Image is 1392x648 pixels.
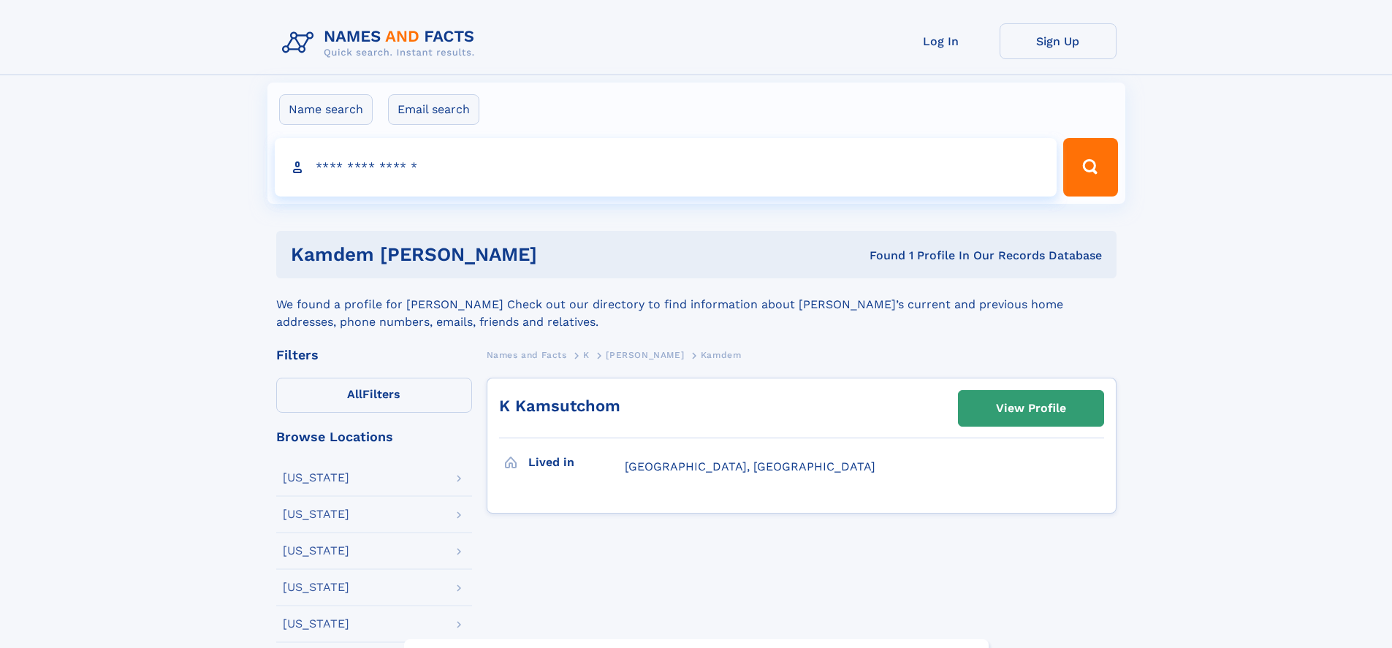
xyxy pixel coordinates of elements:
label: Name search [279,94,373,125]
a: K Kamsutchom [499,397,620,415]
span: [PERSON_NAME] [606,350,684,360]
div: View Profile [996,392,1066,425]
div: Found 1 Profile In Our Records Database [703,248,1102,264]
a: Log In [883,23,1000,59]
span: All [347,387,362,401]
div: [US_STATE] [283,508,349,520]
label: Filters [276,378,472,413]
span: Kamdem [701,350,742,360]
span: K [583,350,590,360]
img: Logo Names and Facts [276,23,487,63]
a: K [583,346,590,364]
span: [GEOGRAPHIC_DATA], [GEOGRAPHIC_DATA] [625,460,875,473]
a: [PERSON_NAME] [606,346,684,364]
div: [US_STATE] [283,618,349,630]
div: Browse Locations [276,430,472,443]
h3: Lived in [528,450,625,475]
div: [US_STATE] [283,545,349,557]
div: Filters [276,348,472,362]
div: We found a profile for [PERSON_NAME] Check out our directory to find information about [PERSON_NA... [276,278,1117,331]
input: search input [275,138,1057,197]
div: [US_STATE] [283,472,349,484]
h1: Kamdem [PERSON_NAME] [291,245,704,264]
button: Search Button [1063,138,1117,197]
label: Email search [388,94,479,125]
a: Names and Facts [487,346,567,364]
a: Sign Up [1000,23,1117,59]
a: View Profile [959,391,1103,426]
div: [US_STATE] [283,582,349,593]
